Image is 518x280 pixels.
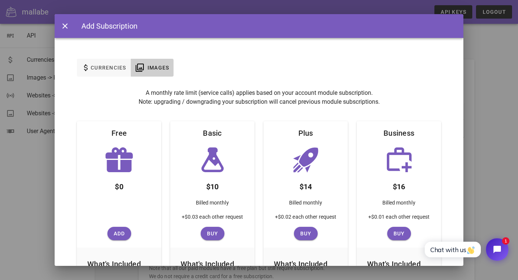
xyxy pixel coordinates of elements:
[294,175,318,196] div: $14
[362,213,436,227] div: +$0.01 each other request
[201,227,224,240] button: Buy
[204,231,221,236] span: Buy
[77,59,131,77] button: Currencies
[376,196,421,213] div: Billed monthly
[200,175,225,196] div: $10
[268,252,343,276] div: What's Included
[147,65,169,71] span: Images
[175,252,250,276] div: What's Included
[131,59,174,77] button: Images
[107,227,131,240] button: Add
[361,252,437,276] div: What's Included
[74,20,137,32] div: Add Subscription
[292,121,319,145] div: Plus
[387,227,411,240] button: Buy
[190,196,234,213] div: Billed monthly
[283,196,328,213] div: Billed monthly
[269,213,343,227] div: +$0.02 each other request
[90,65,126,71] span: Currencies
[294,227,318,240] button: Buy
[378,121,420,145] div: Business
[387,175,411,196] div: $16
[297,231,315,236] span: Buy
[77,88,441,106] p: A monthly rate limit (service calls) applies based on your account module subscription. Note: upg...
[81,252,157,276] div: What's Included
[390,231,408,236] span: Buy
[110,231,128,236] span: Add
[176,213,249,227] div: +$0.03 each other request
[106,121,133,145] div: Free
[417,232,515,267] iframe: Tidio Chat
[197,121,227,145] div: Basic
[109,175,129,196] div: $0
